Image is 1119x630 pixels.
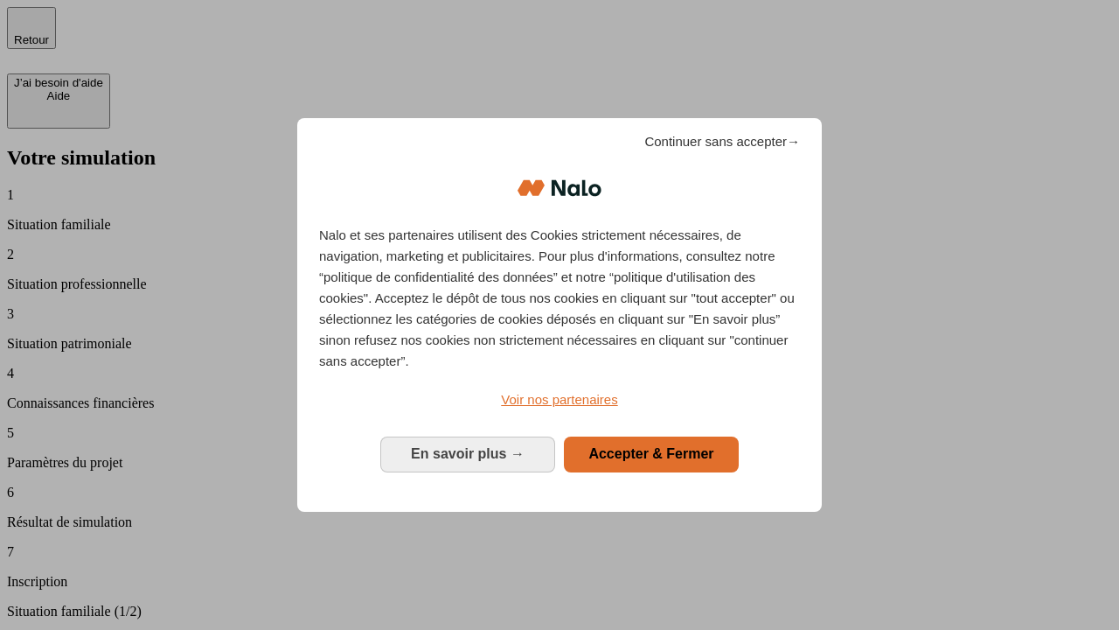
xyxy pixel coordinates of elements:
p: Nalo et ses partenaires utilisent des Cookies strictement nécessaires, de navigation, marketing e... [319,225,800,372]
span: Accepter & Fermer [588,446,713,461]
img: Logo [518,162,601,214]
button: En savoir plus: Configurer vos consentements [380,437,555,472]
div: Bienvenue chez Nalo Gestion du consentement [297,118,822,511]
button: Accepter & Fermer: Accepter notre traitement des données et fermer [564,437,739,472]
span: Voir nos partenaires [501,392,617,407]
span: Continuer sans accepter→ [644,131,800,152]
span: En savoir plus → [411,446,525,461]
a: Voir nos partenaires [319,389,800,410]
